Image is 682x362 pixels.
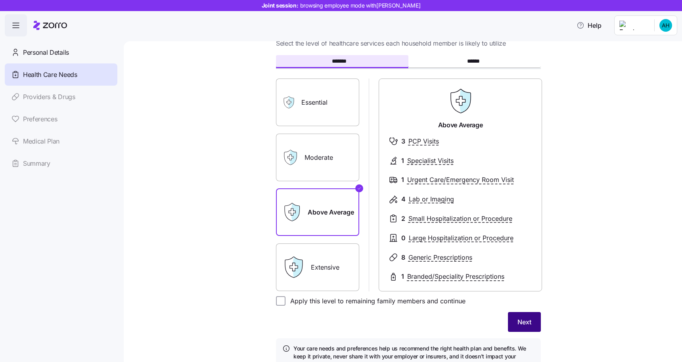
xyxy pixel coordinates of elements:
span: 1 [401,156,404,166]
span: Small Hospitalization or Procedure [408,214,512,224]
span: browsing employee mode with [PERSON_NAME] [300,2,421,10]
span: PCP Visits [408,136,439,146]
label: Essential [276,79,359,126]
span: Generic Prescriptions [408,253,472,262]
span: Large Hospitalization or Procedure [409,233,513,243]
span: 8 [401,253,405,262]
span: Joint session: [262,2,421,10]
span: Next [517,317,531,327]
label: Moderate [276,134,359,181]
span: Urgent Care/Emergency Room Visit [407,175,514,185]
button: Help [570,17,608,33]
span: Select the level of healthcare services each household member is likely to utilize [276,38,541,48]
label: Apply this level to remaining family members and continue [285,296,466,306]
span: Branded/Speciality Prescriptions [407,272,504,282]
span: Personal Details [23,48,69,57]
span: 3 [401,136,405,146]
span: Specialist Visits [407,156,454,166]
button: Next [508,312,541,332]
span: 0 [401,233,406,243]
span: 1 [401,175,404,185]
span: Lab or Imaging [409,194,454,204]
span: 1 [401,272,404,282]
a: Personal Details [5,41,117,63]
span: Above Average [438,120,483,130]
label: Extensive [276,243,359,291]
a: Health Care Needs [5,63,117,86]
span: 4 [401,194,406,204]
span: Help [577,21,602,30]
img: Employer logo [619,21,648,30]
label: Above Average [276,188,359,236]
svg: Checkmark [357,184,362,193]
img: 45f201e2ad2b642423d20c70983d1a26 [659,19,672,32]
span: Health Care Needs [23,70,77,80]
span: 2 [401,214,405,224]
